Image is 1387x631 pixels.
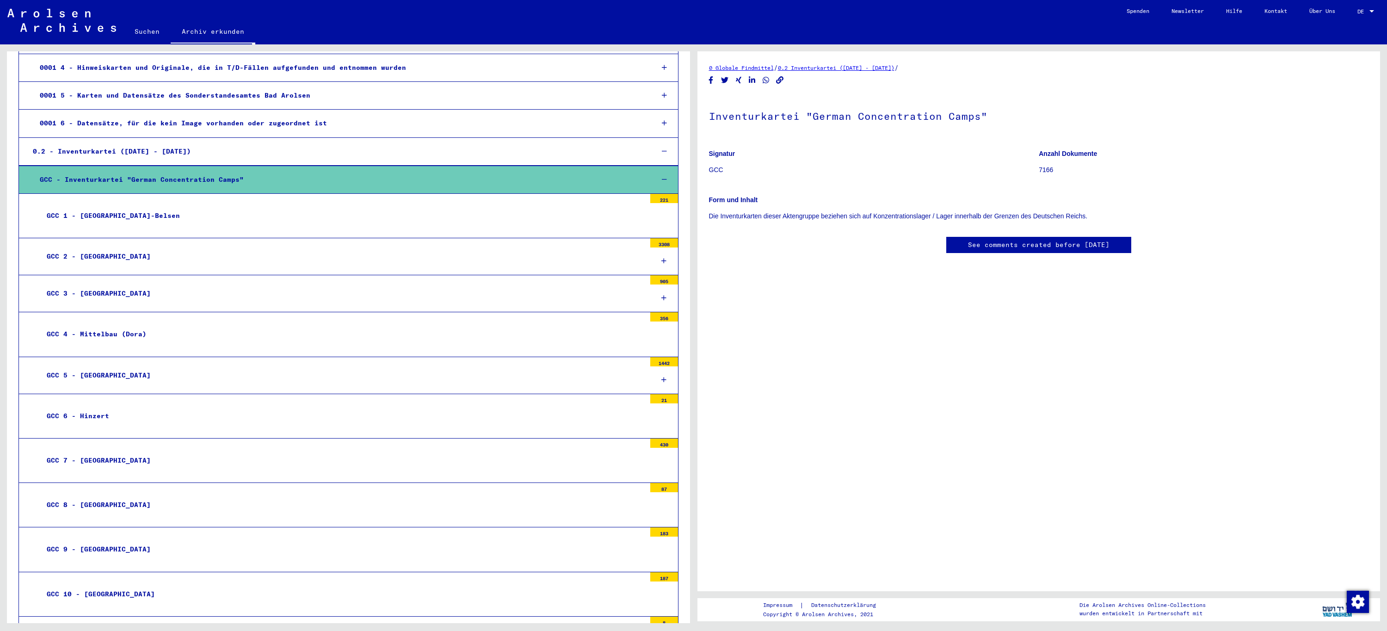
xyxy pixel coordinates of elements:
div: GCC 5 - [GEOGRAPHIC_DATA] [40,366,646,384]
span: DE [1357,8,1368,15]
img: yv_logo.png [1320,598,1355,621]
div: 0001 5 - Karten und Datensätze des Sonderstandesamtes Bad Arolsen [33,87,646,105]
a: 0 Globale Findmittel [709,64,774,71]
div: GCC - Inventurkartei "German Concentration Camps" [33,171,646,189]
div: GCC 9 - [GEOGRAPHIC_DATA] [40,540,646,558]
button: Share on Xing [734,74,744,86]
div: GCC 1 - [GEOGRAPHIC_DATA]-Belsen [40,207,646,225]
a: 0.2 Inventurkartei ([DATE] - [DATE]) [778,64,894,71]
div: GCC 7 - [GEOGRAPHIC_DATA] [40,452,646,470]
div: 87 [650,483,678,492]
div: 0001 6 - Datensätze, für die kein Image vorhanden oder zugeordnet ist [33,114,646,132]
a: See comments created before [DATE] [968,240,1110,250]
div: GCC 8 - [GEOGRAPHIC_DATA] [40,496,646,514]
img: Zustimmung ändern [1347,591,1369,613]
p: Die Arolsen Archives Online-Collections [1079,601,1206,609]
div: GCC 6 - Hinzert [40,407,646,425]
h1: Inventurkartei "German Concentration Camps" [709,95,1369,136]
p: wurden entwickelt in Partnerschaft mit [1079,609,1206,618]
button: Share on WhatsApp [761,74,771,86]
span: / [894,63,899,72]
div: Zustimmung ändern [1346,590,1369,612]
div: 356 [650,312,678,322]
div: GCC 3 - [GEOGRAPHIC_DATA] [40,285,646,303]
button: Share on Twitter [720,74,730,86]
a: Archiv erkunden [171,20,255,44]
div: 21 [650,394,678,403]
p: Die Inventurkarten dieser Aktengruppe beziehen sich auf Konzentrationslager / Lager innerhalb der... [709,211,1369,221]
button: Copy link [775,74,785,86]
div: 0001 4 - Hinweiskarten und Originale, die in T/D-Fällen aufgefunden und entnommen wurden [33,59,646,77]
div: 3308 [650,238,678,247]
div: 430 [650,439,678,448]
div: 187 [650,572,678,582]
span: / [774,63,778,72]
div: 183 [650,527,678,537]
p: GCC [709,165,1039,175]
div: GCC 2 - [GEOGRAPHIC_DATA] [40,247,646,266]
a: Suchen [123,20,171,43]
div: 8 [650,617,678,626]
div: 905 [650,275,678,285]
b: Form und Inhalt [709,196,758,204]
p: Copyright © Arolsen Archives, 2021 [763,610,887,619]
a: Datenschutzerklärung [804,600,887,610]
div: | [763,600,887,610]
b: Anzahl Dokumente [1039,150,1097,157]
a: Impressum [763,600,800,610]
div: GCC 4 - Mittelbau (Dora) [40,325,646,343]
div: 1442 [650,357,678,366]
b: Signatur [709,150,735,157]
div: 0.2 - Inventurkartei ([DATE] - [DATE]) [26,142,646,161]
p: 7166 [1039,165,1369,175]
button: Share on Facebook [706,74,716,86]
div: 221 [650,194,678,203]
img: Arolsen_neg.svg [7,9,116,32]
div: GCC 10 - [GEOGRAPHIC_DATA] [40,585,646,603]
button: Share on LinkedIn [747,74,757,86]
